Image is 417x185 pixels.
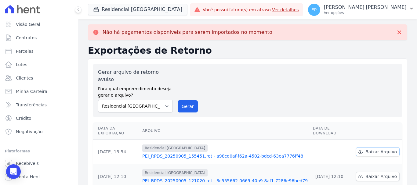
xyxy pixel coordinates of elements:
[88,45,407,56] h2: Exportações de Retorno
[16,160,39,166] span: Recebíveis
[2,32,75,44] a: Contratos
[2,45,75,57] a: Parcelas
[203,7,299,13] span: Você possui fatura(s) em atraso.
[2,59,75,71] a: Lotes
[2,171,75,183] a: Conta Hent
[142,153,308,159] a: PEI_RPDS_20250905_155451.ret - a98cd0af-f62a-4502-bdcd-63ea7776ff48
[2,99,75,111] a: Transferências
[142,178,308,184] a: PEI_RPDS_20250905_121020.ret - 3c555662-0669-40b9-8af1-7286e96bed79
[98,83,173,98] label: Para qual empreendimento deseja gerar o arquivo?
[142,169,208,176] span: Residencial [GEOGRAPHIC_DATA]
[2,126,75,138] a: Negativação
[6,164,21,179] div: Open Intercom Messenger
[2,18,75,30] a: Visão Geral
[310,122,354,140] th: Data de Download
[365,149,397,155] span: Baixar Arquivo
[2,85,75,98] a: Minha Carteira
[93,140,140,164] td: [DATE] 15:54
[16,129,43,135] span: Negativação
[2,157,75,169] a: Recebíveis
[356,147,400,156] a: Baixar Arquivo
[140,122,310,140] th: Arquivo
[142,144,208,152] span: Residencial [GEOGRAPHIC_DATA]
[2,112,75,124] a: Crédito
[98,69,173,83] label: Gerar arquivo de retorno avulso
[16,174,40,180] span: Conta Hent
[16,102,47,108] span: Transferências
[324,4,407,10] p: [PERSON_NAME] [PERSON_NAME]
[16,75,33,81] span: Clientes
[16,62,27,68] span: Lotes
[103,29,272,35] p: Não há pagamentos disponíveis para serem importados no momento
[88,4,187,15] button: Residencial [GEOGRAPHIC_DATA]
[356,172,400,181] a: Baixar Arquivo
[2,72,75,84] a: Clientes
[16,115,31,121] span: Crédito
[324,10,407,15] p: Ver opções
[16,48,34,54] span: Parcelas
[16,21,40,27] span: Visão Geral
[178,100,198,112] button: Gerar
[311,8,317,12] span: EP
[5,148,73,155] div: Plataformas
[16,35,37,41] span: Contratos
[93,122,140,140] th: Data da Exportação
[272,7,299,12] a: Ver detalhes
[16,88,47,94] span: Minha Carteira
[365,173,397,180] span: Baixar Arquivo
